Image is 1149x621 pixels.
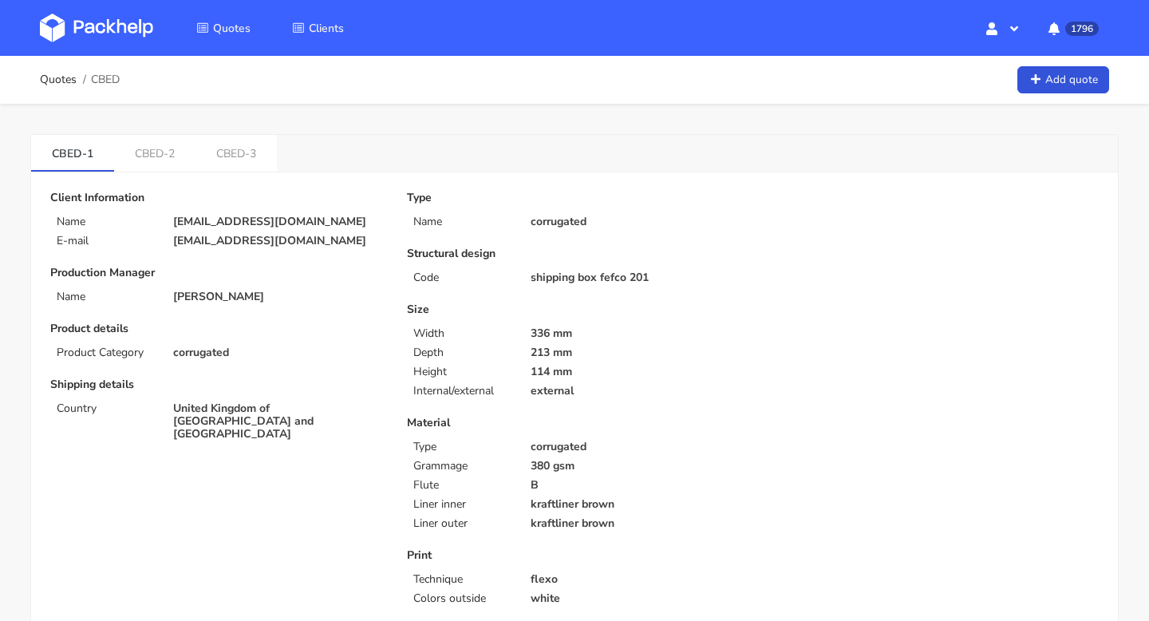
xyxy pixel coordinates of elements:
p: Type [407,192,741,204]
a: Quotes [177,14,270,42]
p: Width [413,327,511,340]
p: Production Manager [50,267,385,279]
p: Name [57,291,154,303]
p: [PERSON_NAME] [173,291,385,303]
p: Structural design [407,247,741,260]
p: corrugated [531,441,742,453]
p: external [531,385,742,398]
p: corrugated [531,216,742,228]
a: Quotes [40,73,77,86]
p: Print [407,549,741,562]
p: Name [57,216,154,228]
p: Client Information [50,192,385,204]
span: CBED [91,73,120,86]
p: Material [407,417,741,429]
p: Internal/external [413,385,511,398]
p: Country [57,402,154,415]
p: [EMAIL_ADDRESS][DOMAIN_NAME] [173,216,385,228]
p: E-mail [57,235,154,247]
a: CBED-1 [31,135,114,170]
p: Shipping details [50,378,385,391]
p: 114 mm [531,366,742,378]
span: Quotes [213,21,251,36]
p: Grammage [413,460,511,473]
p: [EMAIL_ADDRESS][DOMAIN_NAME] [173,235,385,247]
p: kraftliner brown [531,517,742,530]
p: Colors outside [413,592,511,605]
p: Liner inner [413,498,511,511]
p: 380 gsm [531,460,742,473]
button: 1796 [1036,14,1109,42]
p: corrugated [173,346,385,359]
p: Depth [413,346,511,359]
nav: breadcrumb [40,64,120,96]
p: Name [413,216,511,228]
img: Dashboard [40,14,153,42]
a: Clients [273,14,363,42]
p: Size [407,303,741,316]
p: Height [413,366,511,378]
p: United Kingdom of [GEOGRAPHIC_DATA] and [GEOGRAPHIC_DATA] [173,402,385,441]
p: Code [413,271,511,284]
p: B [531,479,742,492]
p: 336 mm [531,327,742,340]
a: Add quote [1017,66,1109,94]
p: white [531,592,742,605]
p: Liner outer [413,517,511,530]
span: 1796 [1065,22,1099,36]
p: kraftliner brown [531,498,742,511]
p: Technique [413,573,511,586]
a: CBED-3 [195,135,277,170]
p: flexo [531,573,742,586]
p: Product Category [57,346,154,359]
p: Type [413,441,511,453]
p: shipping box fefco 201 [531,271,742,284]
p: Product details [50,322,385,335]
p: 213 mm [531,346,742,359]
a: CBED-2 [114,135,195,170]
span: Clients [309,21,344,36]
p: Flute [413,479,511,492]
